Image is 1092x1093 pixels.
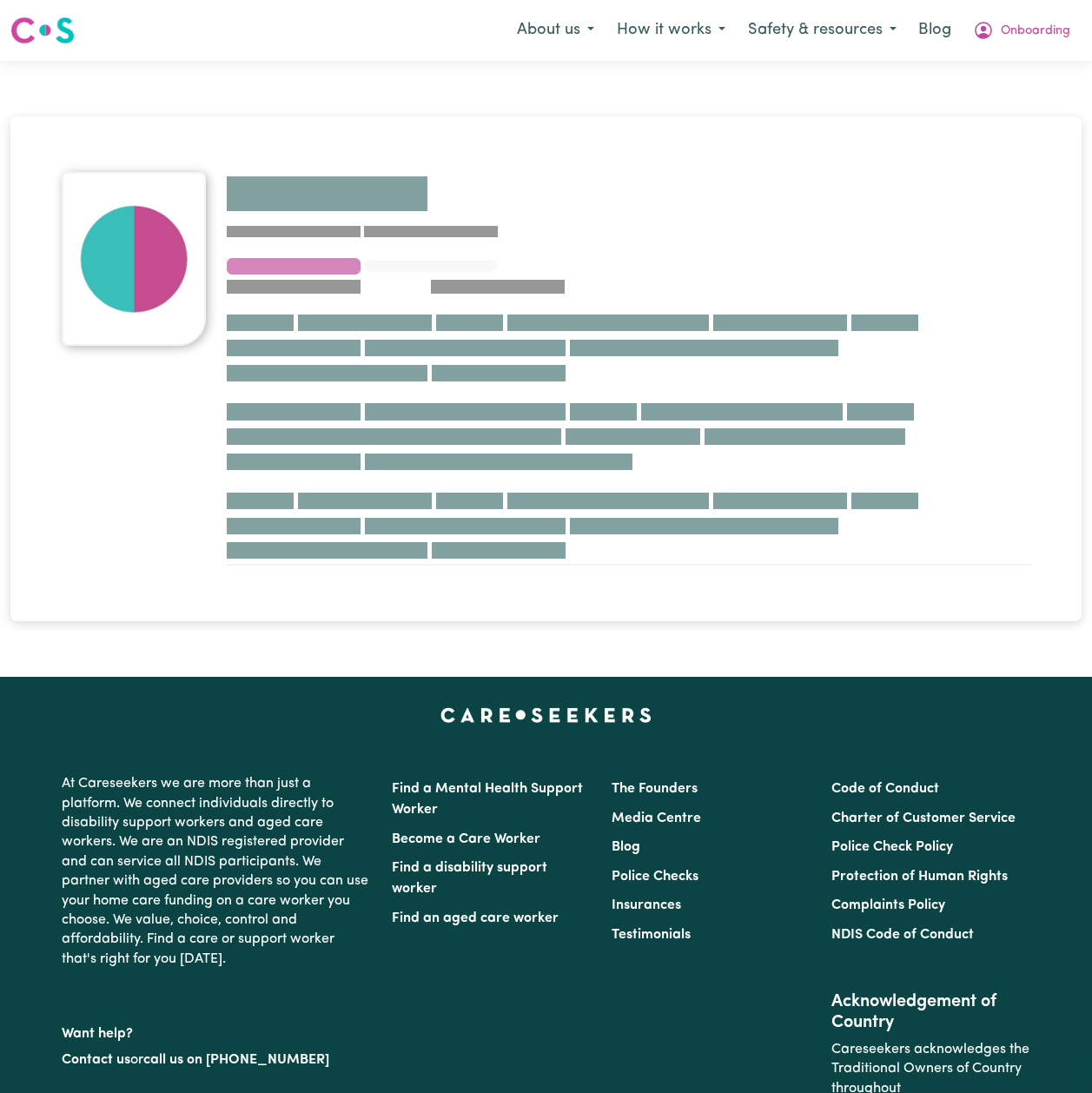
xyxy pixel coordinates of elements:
[831,991,1030,1033] h2: Acknowledgement of Country
[143,1053,329,1067] a: call us on [PHONE_NUMBER]
[831,840,953,854] a: Police Check Policy
[737,12,908,49] button: Safety & resources
[62,1053,130,1067] a: Contact us
[10,15,75,46] img: Careseekers logo
[62,767,371,976] p: At Careseekers we are more than just a platform. We connect individuals directly to disability su...
[612,811,701,825] a: Media Centre
[1001,22,1070,41] span: Onboarding
[831,782,939,796] a: Code of Conduct
[62,1043,371,1076] p: or
[392,832,540,846] a: Become a Care Worker
[831,870,1008,884] a: Protection of Human Rights
[392,911,559,925] a: Find an aged care worker
[10,10,75,50] a: Careseekers logo
[612,870,698,884] a: Police Checks
[506,12,606,49] button: About us
[962,12,1082,49] button: My Account
[392,861,547,896] a: Find a disability support worker
[612,898,681,912] a: Insurances
[831,928,974,942] a: NDIS Code of Conduct
[831,811,1016,825] a: Charter of Customer Service
[908,11,962,50] a: Blog
[1023,1023,1078,1079] iframe: Button to launch messaging window
[612,782,698,796] a: The Founders
[440,708,652,722] a: Careseekers home page
[612,928,691,942] a: Testimonials
[612,840,640,854] a: Blog
[62,1017,371,1043] p: Want help?
[831,898,945,912] a: Complaints Policy
[606,12,737,49] button: How it works
[392,782,583,817] a: Find a Mental Health Support Worker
